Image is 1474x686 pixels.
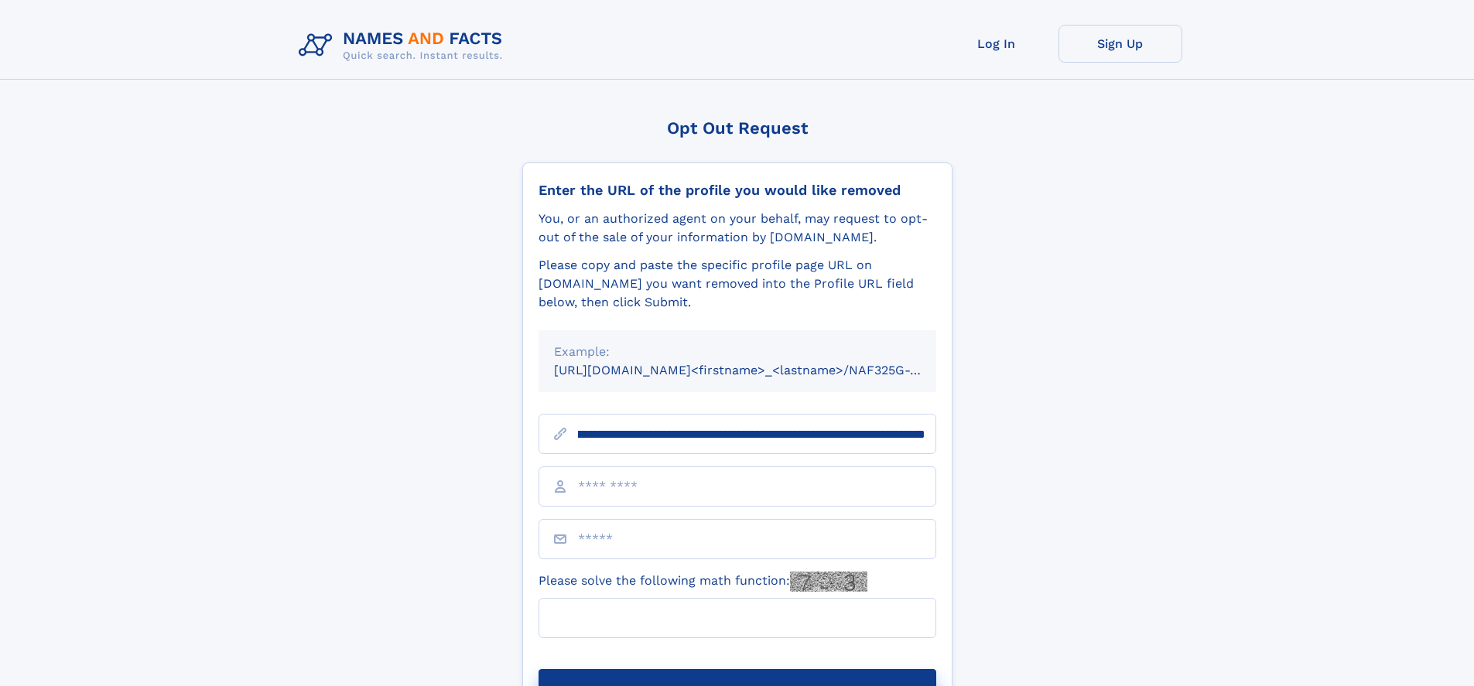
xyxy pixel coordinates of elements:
[522,118,952,138] div: Opt Out Request
[539,182,936,199] div: Enter the URL of the profile you would like removed
[292,25,515,67] img: Logo Names and Facts
[539,572,867,592] label: Please solve the following math function:
[1058,25,1182,63] a: Sign Up
[935,25,1058,63] a: Log In
[554,343,921,361] div: Example:
[554,363,966,377] small: [URL][DOMAIN_NAME]<firstname>_<lastname>/NAF325G-xxxxxxxx
[539,210,936,247] div: You, or an authorized agent on your behalf, may request to opt-out of the sale of your informatio...
[539,256,936,312] div: Please copy and paste the specific profile page URL on [DOMAIN_NAME] you want removed into the Pr...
